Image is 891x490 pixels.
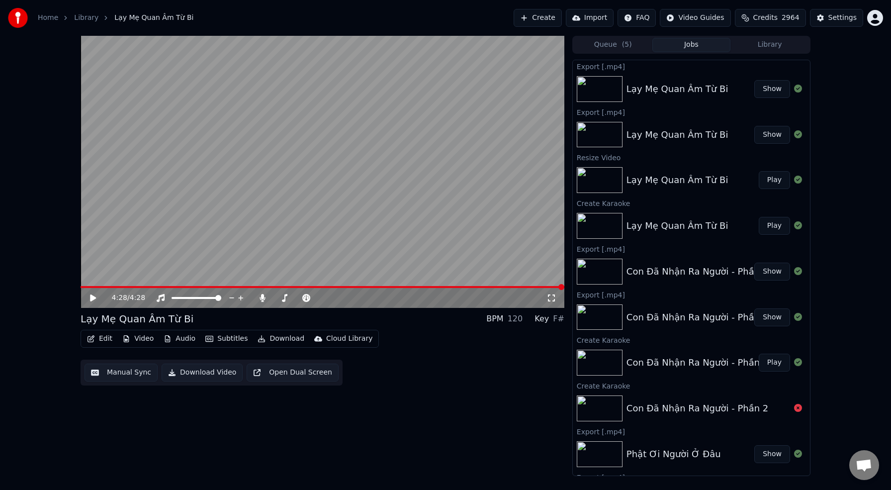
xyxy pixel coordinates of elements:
div: Settings [828,13,857,23]
button: Show [754,80,790,98]
button: Edit [83,332,116,346]
div: Create Karaoke [573,380,810,392]
a: Open chat [849,450,879,480]
div: F# [553,313,564,325]
button: Manual Sync [85,364,158,382]
span: ( 5 ) [622,40,632,50]
div: Phật Ơi Người Ở Đâu [626,447,721,461]
div: Resize Video [573,151,810,163]
button: Audio [160,332,199,346]
div: Con Đã Nhận Ra Người - Phần 2 [626,265,768,279]
div: Con Đã Nhận Ra Người - Phần 2 [626,401,768,415]
span: Credits [753,13,778,23]
a: Home [38,13,58,23]
div: Lạy Mẹ Quan Âm Từ Bi [626,128,728,142]
a: Library [74,13,98,23]
button: Settings [810,9,863,27]
div: Con Đã Nhận Ra Người - Phần 2 [626,310,768,324]
div: Export [.mp4] [573,60,810,72]
button: Video [118,332,158,346]
button: Jobs [652,38,731,52]
div: Export [.mp4] [573,106,810,118]
span: 4:28 [112,293,127,303]
button: Import [566,9,614,27]
button: Show [754,308,790,326]
div: BPM [486,313,503,325]
nav: breadcrumb [38,13,193,23]
button: Create [514,9,562,27]
div: Lạy Mẹ Quan Âm Từ Bi [626,82,728,96]
span: 4:28 [130,293,145,303]
button: Video Guides [660,9,730,27]
div: Export [.mp4] [573,425,810,437]
div: Lạy Mẹ Quan Âm Từ Bi [626,219,728,233]
button: Download Video [162,364,243,382]
button: Credits2964 [735,9,806,27]
div: 120 [508,313,523,325]
button: Play [759,217,790,235]
button: Play [759,354,790,372]
button: Queue [574,38,652,52]
button: Library [730,38,809,52]
div: Export [.mp4] [573,243,810,255]
div: / [112,293,136,303]
span: Lạy Mẹ Quan Âm Từ Bi [114,13,193,23]
div: Cloud Library [326,334,372,344]
button: Download [254,332,308,346]
button: FAQ [618,9,656,27]
div: Key [535,313,549,325]
button: Show [754,126,790,144]
div: Create Karaoke [573,334,810,346]
span: 2964 [782,13,800,23]
img: youka [8,8,28,28]
button: Show [754,445,790,463]
div: Con Đã Nhận Ra Người - Phần 2 [626,356,768,370]
div: Create Karaoke [573,197,810,209]
div: Lạy Mẹ Quan Âm Từ Bi [626,173,728,187]
div: Export [.mp4] [573,471,810,483]
div: Lạy Mẹ Quan Âm Từ Bi [81,312,193,326]
button: Subtitles [201,332,252,346]
div: Export [.mp4] [573,289,810,300]
button: Show [754,263,790,281]
button: Open Dual Screen [247,364,339,382]
button: Play [759,171,790,189]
